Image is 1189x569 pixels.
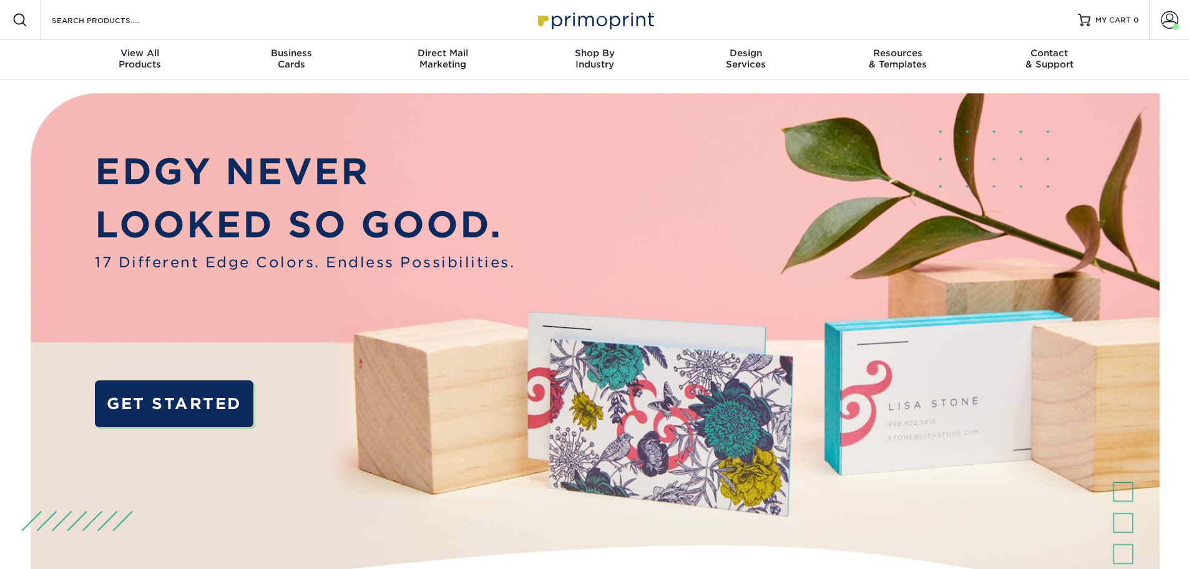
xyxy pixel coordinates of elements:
a: Direct MailMarketing [367,40,519,80]
span: 0 [1133,16,1139,24]
p: EDGY NEVER [95,145,515,199]
div: Services [670,47,822,70]
a: View AllProducts [64,40,216,80]
div: Marketing [367,47,519,70]
div: Industry [519,47,670,70]
span: Contact [974,47,1125,59]
span: Direct Mail [367,47,519,59]
p: LOOKED SO GOOD. [95,198,515,252]
a: BusinessCards [215,40,367,80]
div: & Templates [822,47,974,70]
a: Resources& Templates [822,40,974,80]
div: Products [64,47,216,70]
div: & Support [974,47,1125,70]
div: Cards [215,47,367,70]
span: 17 Different Edge Colors. Endless Possibilities. [95,252,515,273]
span: Business [215,47,367,59]
span: View All [64,47,216,59]
input: SEARCH PRODUCTS..... [51,12,172,27]
a: DesignServices [670,40,822,80]
span: Resources [822,47,974,59]
img: Primoprint [532,6,657,33]
span: Design [670,47,822,59]
span: Shop By [519,47,670,59]
a: Contact& Support [974,40,1125,80]
a: GET STARTED [95,380,253,427]
a: Shop ByIndustry [519,40,670,80]
span: MY CART [1095,15,1131,26]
